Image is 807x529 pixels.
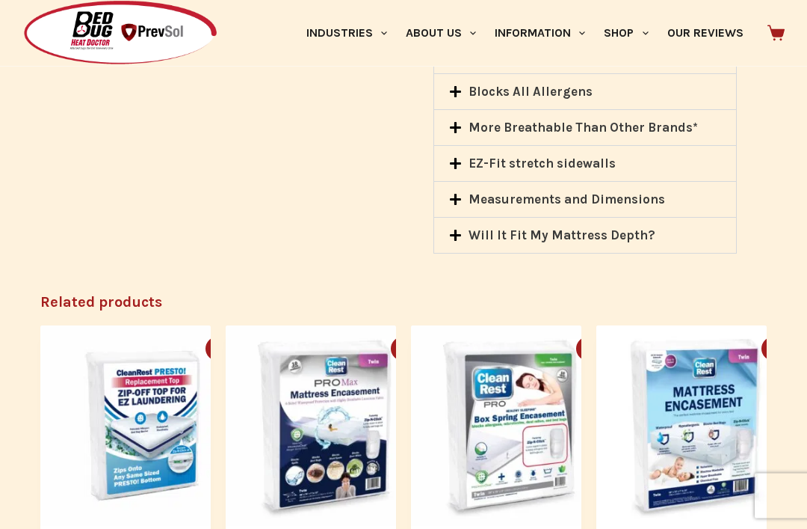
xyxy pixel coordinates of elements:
[469,120,698,135] a: More Breathable Than Other Brands*
[596,326,797,527] a: CleanRest Mattress Encasements
[40,292,767,314] h2: Related products
[226,326,426,527] a: CleanRest PRO Max Mattress Encasement
[469,156,616,171] a: EZ-Fit stretch sidewalls
[469,192,665,207] a: Measurements and Dimensions
[434,147,736,182] div: EZ-Fit stretch sidewalls
[469,228,655,243] a: Will It Fit My Mattress Depth?
[761,337,785,361] button: Quick view toggle
[434,183,736,218] div: Measurements and Dimensions
[576,337,600,361] button: Quick view toggle
[40,326,241,527] a: Presto! Replacement Zip-Off Top
[391,337,415,361] button: Quick view toggle
[469,85,593,100] a: Blocks All Allergens
[205,337,229,361] button: Quick view toggle
[434,75,736,110] div: Blocks All Allergens
[411,326,611,527] a: CleanRest PRO Box Spring Encasement
[434,111,736,146] div: More Breathable Than Other Brands*
[434,218,736,254] div: Will It Fit My Mattress Depth?
[12,6,57,51] button: Open LiveChat chat widget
